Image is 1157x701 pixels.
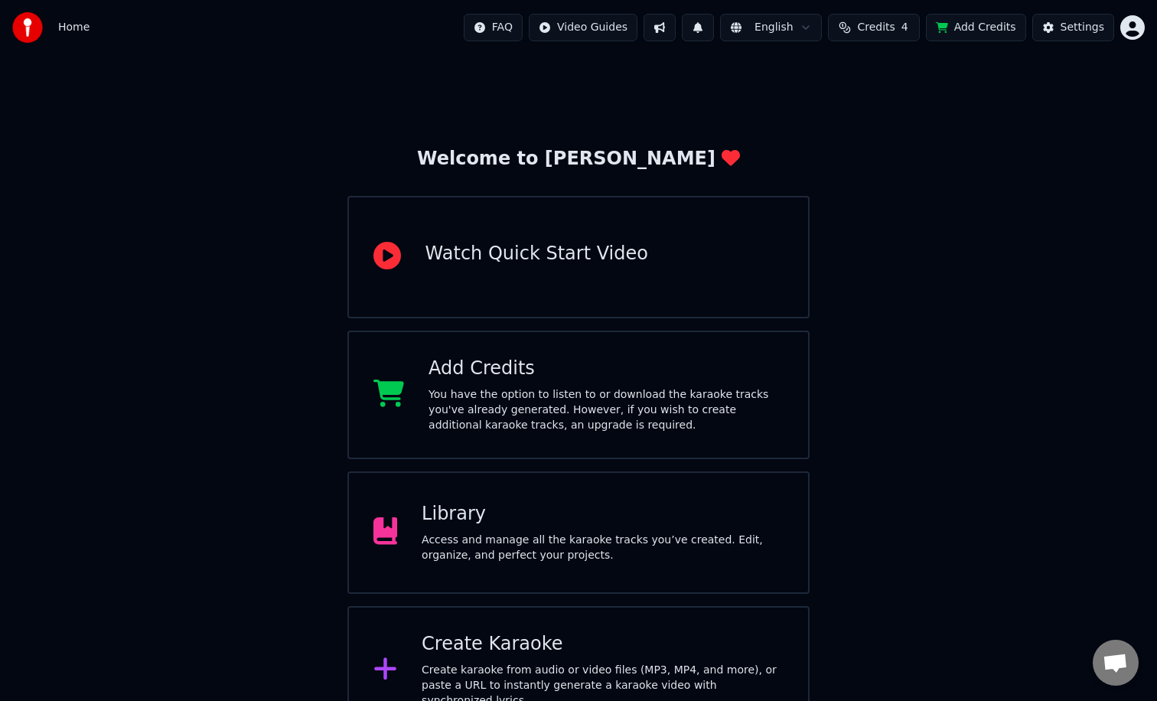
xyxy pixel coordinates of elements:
span: Home [58,20,90,35]
button: Add Credits [926,14,1026,41]
div: Access and manage all the karaoke tracks you’ve created. Edit, organize, and perfect your projects. [422,533,784,563]
button: Credits4 [828,14,920,41]
button: Settings [1032,14,1114,41]
div: Create Karaoke [422,632,784,657]
div: Settings [1061,20,1104,35]
div: Welcome to [PERSON_NAME] [417,147,740,171]
div: Add Credits [429,357,784,381]
img: youka [12,12,43,43]
a: Open chat [1093,640,1139,686]
div: Library [422,502,784,527]
div: You have the option to listen to or download the karaoke tracks you've already generated. However... [429,387,784,433]
span: Credits [857,20,895,35]
div: Watch Quick Start Video [425,242,648,266]
button: Video Guides [529,14,637,41]
span: 4 [901,20,908,35]
button: FAQ [464,14,523,41]
nav: breadcrumb [58,20,90,35]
